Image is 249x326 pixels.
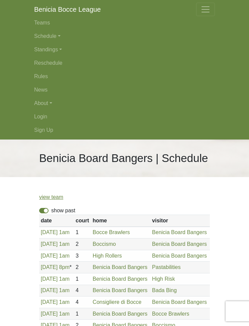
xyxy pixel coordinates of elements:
[152,264,180,270] a: Pastabilities
[152,253,207,259] a: Benicia Board Bangers
[196,3,215,16] button: Toggle navigation
[152,287,177,293] a: Bada Bing
[74,238,91,250] td: 2
[74,250,91,262] td: 3
[74,296,91,308] td: 4
[74,262,91,273] td: 2
[93,287,148,293] a: Benicia Board Bangers
[152,241,207,247] a: Benicia Board Bangers
[93,276,148,282] a: Benicia Board Bangers
[41,229,70,235] a: [DATE] 1am
[74,273,91,285] td: 1
[34,97,215,110] a: About
[39,194,63,200] a: view team
[41,311,70,317] a: [DATE] 1am
[41,241,70,247] a: [DATE] 1am
[152,311,189,317] a: Bocce Brawlers
[74,308,91,320] td: 1
[152,229,207,235] a: Benicia Board Bangers
[93,311,148,317] a: Benicia Board Bangers
[41,253,70,259] a: [DATE] 1am
[34,16,215,30] a: Teams
[34,83,215,97] a: News
[152,299,207,305] a: Benicia Board Bangers
[91,215,150,227] th: home
[34,56,215,70] a: Reschedule
[152,276,175,282] a: High Risk
[39,215,74,227] th: date
[93,229,130,235] a: Bocce Brawlers
[74,285,91,296] td: 4
[34,3,101,16] a: Benicia Bocce League
[74,215,91,227] th: court
[51,207,75,215] label: show past
[93,253,122,259] a: High Rollers
[93,241,116,247] a: Boccismo
[93,299,142,305] a: Consigliere di Bocce
[39,152,208,165] h1: Benicia Board Bangers | Schedule
[151,215,210,227] th: visitor
[41,299,70,305] a: [DATE] 1am
[93,264,148,270] a: Benicia Board Bangers
[41,287,70,293] a: [DATE] 1am
[34,110,215,123] a: Login
[74,227,91,238] td: 1
[34,123,215,137] a: Sign Up
[34,30,215,43] a: Schedule
[41,264,70,270] a: [DATE] 8pm
[34,70,215,83] a: Rules
[34,43,215,56] a: Standings
[41,276,70,282] a: [DATE] 1am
